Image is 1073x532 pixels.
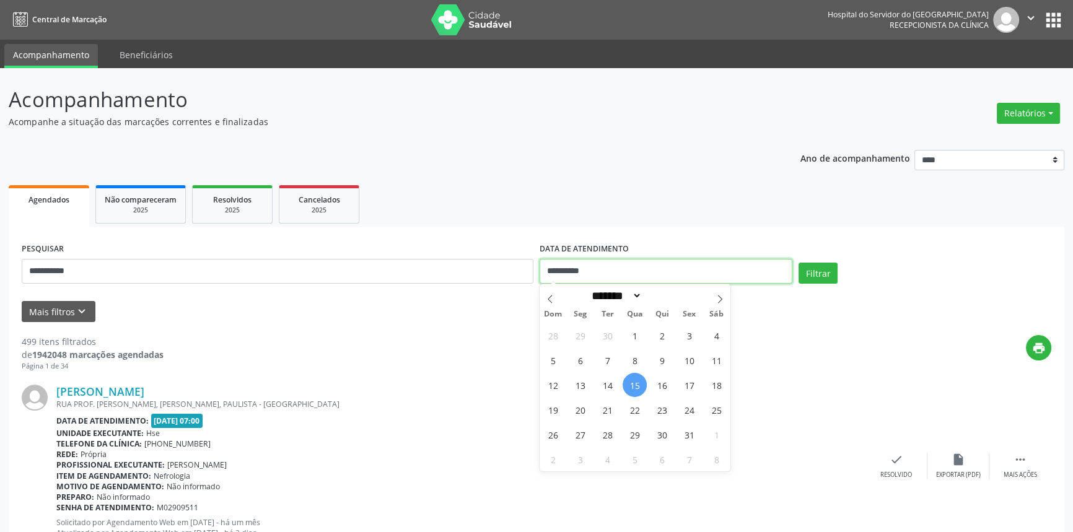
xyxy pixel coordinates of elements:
span: Recepcionista da clínica [890,20,989,30]
span: Ter [594,310,621,318]
div: RUA PROF. [PERSON_NAME], [PERSON_NAME], PAULISTA - [GEOGRAPHIC_DATA] [56,399,865,409]
span: Setembro 29, 2025 [568,323,592,347]
span: Outubro 30, 2025 [650,422,674,447]
span: Outubro 8, 2025 [623,348,647,372]
span: Sáb [703,310,730,318]
span: Outubro 27, 2025 [568,422,592,447]
b: Rede: [56,449,78,460]
i: check [890,453,903,466]
div: Exportar (PDF) [936,471,981,479]
span: Outubro 7, 2025 [595,348,620,372]
span: Novembro 1, 2025 [704,422,729,447]
button: print [1026,335,1051,360]
select: Month [587,289,642,302]
b: Profissional executante: [56,460,165,470]
span: M02909511 [157,502,198,513]
b: Senha de atendimento: [56,502,154,513]
img: img [993,7,1019,33]
a: [PERSON_NAME] [56,385,144,398]
span: Outubro 9, 2025 [650,348,674,372]
div: Hospital do Servidor do [GEOGRAPHIC_DATA] [828,9,989,20]
p: Acompanhamento [9,84,748,115]
span: Outubro 4, 2025 [704,323,729,347]
div: 2025 [105,206,177,215]
span: Outubro 10, 2025 [677,348,701,372]
b: Unidade executante: [56,428,144,438]
span: Outubro 11, 2025 [704,348,729,372]
span: Novembro 7, 2025 [677,447,701,471]
button: Mais filtroskeyboard_arrow_down [22,301,95,323]
span: Outubro 5, 2025 [541,348,565,372]
i:  [1014,453,1027,466]
span: Outubro 16, 2025 [650,373,674,397]
span: Sex [676,310,703,318]
span: Dom [540,310,567,318]
span: Própria [81,449,107,460]
span: Qui [649,310,676,318]
span: Não informado [97,492,150,502]
div: 2025 [201,206,263,215]
span: Setembro 28, 2025 [541,323,565,347]
span: Seg [567,310,594,318]
span: Outubro 26, 2025 [541,422,565,447]
i: keyboard_arrow_down [75,305,89,318]
span: Novembro 3, 2025 [568,447,592,471]
span: Novembro 5, 2025 [623,447,647,471]
span: Outubro 15, 2025 [623,373,647,397]
span: Novembro 2, 2025 [541,447,565,471]
span: Outubro 20, 2025 [568,398,592,422]
div: Página 1 de 34 [22,361,164,372]
span: Novembro 6, 2025 [650,447,674,471]
span: Outubro 18, 2025 [704,373,729,397]
span: Setembro 30, 2025 [595,323,620,347]
span: Outubro 3, 2025 [677,323,701,347]
p: Ano de acompanhamento [800,150,910,165]
div: de [22,348,164,361]
span: Outubro 28, 2025 [595,422,620,447]
span: Não compareceram [105,194,177,205]
b: Data de atendimento: [56,416,149,426]
span: Outubro 2, 2025 [650,323,674,347]
b: Preparo: [56,492,94,502]
span: Não informado [167,481,220,492]
span: Outubro 14, 2025 [595,373,620,397]
span: [PHONE_NUMBER] [144,438,211,449]
i:  [1024,11,1038,25]
div: Mais ações [1004,471,1037,479]
span: Outubro 12, 2025 [541,373,565,397]
b: Telefone da clínica: [56,438,142,449]
i: insert_drive_file [952,453,965,466]
b: Motivo de agendamento: [56,481,164,492]
button: apps [1043,9,1064,31]
span: Qua [621,310,649,318]
span: Novembro 4, 2025 [595,447,620,471]
strong: 1942048 marcações agendadas [32,349,164,360]
a: Central de Marcação [9,9,107,30]
span: Nefrologia [154,471,190,481]
button:  [1019,7,1043,33]
span: Cancelados [299,194,340,205]
span: Outubro 21, 2025 [595,398,620,422]
span: Outubro 13, 2025 [568,373,592,397]
span: Central de Marcação [32,14,107,25]
a: Acompanhamento [4,44,98,68]
label: PESQUISAR [22,240,64,259]
i: print [1032,341,1046,355]
span: Hse [146,428,160,438]
span: Outubro 6, 2025 [568,348,592,372]
b: Item de agendamento: [56,471,151,481]
span: Outubro 24, 2025 [677,398,701,422]
span: [DATE] 07:00 [151,414,203,428]
div: 2025 [288,206,350,215]
span: Outubro 23, 2025 [650,398,674,422]
span: Outubro 1, 2025 [623,323,647,347]
div: 499 itens filtrados [22,335,164,348]
button: Relatórios [997,103,1060,124]
span: Resolvidos [213,194,252,205]
input: Year [642,289,683,302]
p: Acompanhe a situação das marcações correntes e finalizadas [9,115,748,128]
button: Filtrar [799,263,838,284]
span: Outubro 29, 2025 [623,422,647,447]
img: img [22,385,48,411]
span: [PERSON_NAME] [167,460,227,470]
